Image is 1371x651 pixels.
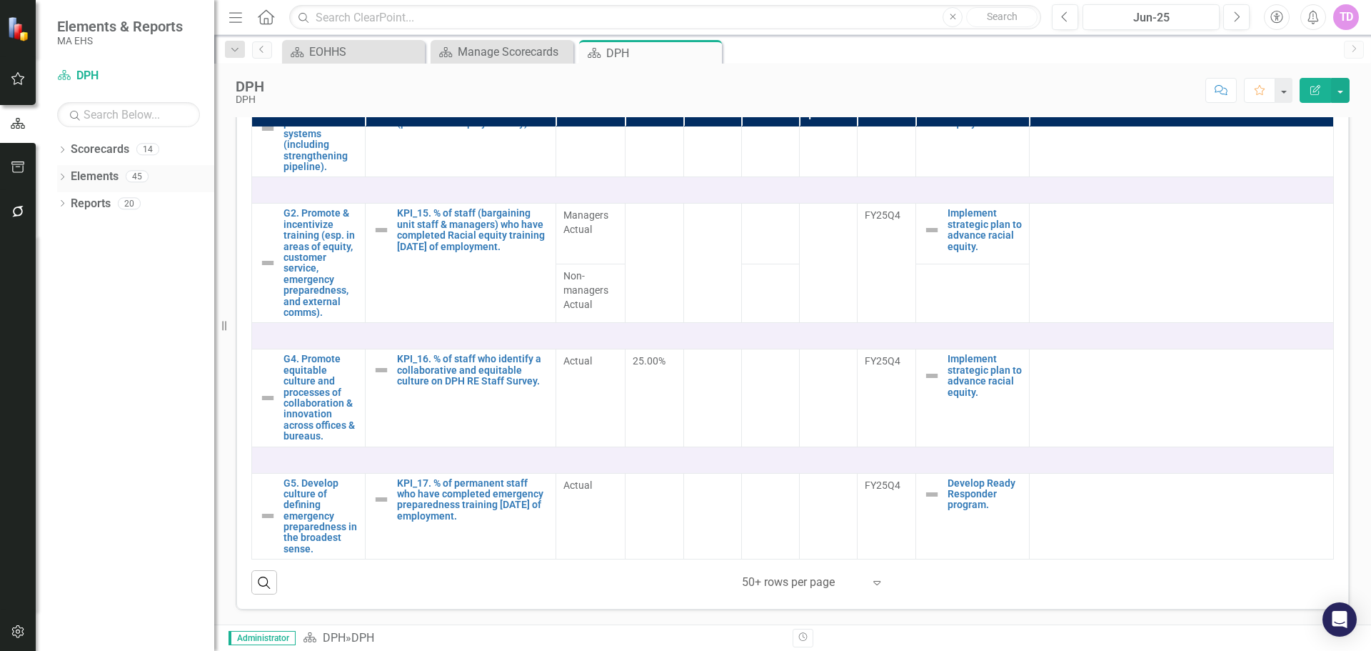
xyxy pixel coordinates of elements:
small: MA EHS [57,35,183,46]
img: ClearPoint Strategy [7,16,32,41]
a: G1. Improve talent attraction and retention processes and systems (including strengthening pipeli... [283,84,358,172]
a: Develop Ready Responder program. [948,478,1022,511]
td: Double-Click to Edit Right Click for Context Menu [366,473,556,560]
div: FY25Q4 [865,354,908,368]
div: DPH [351,631,374,645]
a: G5. Develop culture of defining emergency preparedness in the broadest sense. [283,478,358,555]
a: Implement strategic plan to advance racial equity. [948,208,1022,252]
img: Not Defined [923,367,940,384]
span: 25.00% [633,355,666,367]
span: Non-managers Actual [563,269,618,312]
td: Double-Click to Edit [1030,473,1334,560]
td: Double-Click to Edit Right Click for Context Menu [366,80,556,177]
div: DPH [606,44,718,62]
span: Search [987,11,1018,22]
a: DPH [323,631,346,645]
a: Manage Scorecards [434,43,570,61]
a: Reports [71,196,111,212]
input: Search Below... [57,102,200,127]
td: Double-Click to Edit [252,177,1334,204]
a: G4. Promote equitable culture and processes of collaboration & innovation across offices & bureaus. [283,354,358,442]
td: Double-Click to Edit Right Click for Context Menu [252,80,366,177]
a: DPH [57,68,200,84]
a: G2. Promote & incentivize training (esp. in areas of equity, customer service, emergency prepared... [283,208,358,318]
td: Double-Click to Edit Right Click for Context Menu [252,473,366,560]
td: Double-Click to Edit Right Click for Context Menu [366,204,556,323]
a: Elements [71,169,119,185]
td: Double-Click to Edit [1030,349,1334,447]
img: Not Defined [373,222,390,239]
span: Elements & Reports [57,18,183,35]
a: KPI_15. % of staff (bargaining unit staff & managers) who have completed Racial equity training [... [397,208,548,252]
td: Double-Click to Edit [741,80,799,177]
td: Double-Click to Edit [1030,204,1334,323]
img: Not Defined [373,491,390,508]
td: Double-Click to Edit [556,80,626,177]
div: DPH [236,94,264,105]
img: Not Defined [923,222,940,239]
a: KPI_17. % of permanent staff who have completed emergency preparedness training [DATE] of employm... [397,478,548,522]
td: Double-Click to Edit Right Click for Context Menu [252,349,366,447]
div: » [303,630,782,647]
td: Double-Click to Edit [741,204,799,264]
div: 14 [136,144,159,156]
td: Double-Click to Edit [741,349,799,447]
td: Double-Click to Edit Right Click for Context Menu [366,349,556,447]
td: Double-Click to Edit [252,447,1334,473]
button: Search [966,7,1038,27]
a: EOHHS [286,43,421,61]
div: Open Intercom Messenger [1322,602,1357,637]
td: Double-Click to Edit Right Click for Context Menu [252,204,366,323]
span: Managers Actual [563,208,618,237]
img: Not Defined [259,389,276,407]
a: Implement strategic plan to advance racial equity. [948,354,1022,398]
button: Jun-25 [1083,4,1220,30]
a: KPI_16. % of staff who identify a collaborative and equitable culture on DPH RE Staff Survey. [397,354,548,387]
td: Double-Click to Edit [741,264,799,323]
div: 45 [126,171,149,183]
img: Not Defined [373,362,390,379]
div: FY25Q4 [865,208,908,222]
div: EOHHS [309,43,421,61]
td: Double-Click to Edit Right Click for Context Menu [915,80,1029,177]
img: Not Defined [259,254,276,272]
img: Not Defined [259,507,276,525]
div: FY25Q4 [865,478,908,492]
td: Double-Click to Edit Right Click for Context Menu [915,204,1029,264]
td: Double-Click to Edit [556,473,626,560]
td: Double-Click to Edit Right Click for Context Menu [915,349,1029,447]
td: Double-Click to Edit [252,323,1334,349]
td: Double-Click to Edit [556,349,626,447]
a: Scorecards [71,141,129,158]
td: Double-Click to Edit Right Click for Context Menu [915,473,1029,560]
td: Double-Click to Edit [556,204,626,264]
img: Not Defined [923,486,940,503]
div: Manage Scorecards [458,43,570,61]
div: DPH [236,79,264,94]
img: Not Defined [259,120,276,137]
span: Actual [563,478,618,492]
td: Double-Click to Edit [741,473,799,560]
input: Search ClearPoint... [289,5,1041,30]
span: Administrator [228,631,296,645]
button: TD [1333,4,1359,30]
div: Jun-25 [1088,9,1215,26]
div: 20 [118,197,141,209]
td: Double-Click to Edit [1030,80,1334,177]
td: Double-Click to Edit [556,264,626,323]
span: Actual [563,354,618,368]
